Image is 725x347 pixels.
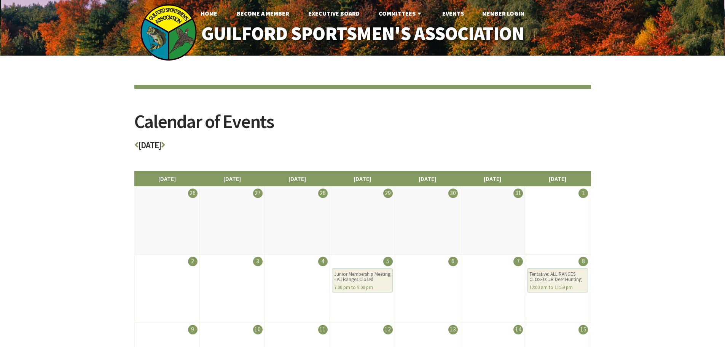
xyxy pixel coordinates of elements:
[529,272,586,282] div: Tentative: ALL RANGES CLOSED: JR Deer Hunting
[513,325,523,334] div: 14
[302,6,366,21] a: Executive Board
[194,6,223,21] a: Home
[134,141,591,154] h3: [DATE]
[529,285,586,290] div: 12:00 am to 11:59 pm
[334,285,390,290] div: 7:00 pm to 9:00 pm
[513,189,523,198] div: 31
[318,325,328,334] div: 11
[513,257,523,266] div: 7
[185,18,540,50] a: Guilford Sportsmen's Association
[134,171,200,186] li: [DATE]
[318,189,328,198] div: 28
[578,189,588,198] div: 1
[253,257,263,266] div: 3
[188,325,198,334] div: 9
[253,189,263,198] div: 27
[231,6,295,21] a: Become A Member
[448,325,458,334] div: 13
[265,171,330,186] li: [DATE]
[188,257,198,266] div: 2
[525,171,590,186] li: [DATE]
[140,4,197,61] img: logo_sm.png
[476,6,531,21] a: Member Login
[383,189,393,198] div: 29
[330,171,395,186] li: [DATE]
[383,325,393,334] div: 12
[395,171,460,186] li: [DATE]
[383,257,393,266] div: 5
[334,272,390,282] div: Junior Membership Meeting - All Ranges Closed
[448,189,458,198] div: 30
[578,257,588,266] div: 8
[578,325,588,334] div: 15
[460,171,525,186] li: [DATE]
[318,257,328,266] div: 4
[188,189,198,198] div: 26
[199,171,265,186] li: [DATE]
[134,112,591,141] h2: Calendar of Events
[436,6,470,21] a: Events
[448,257,458,266] div: 6
[253,325,263,334] div: 10
[373,6,429,21] a: Committees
